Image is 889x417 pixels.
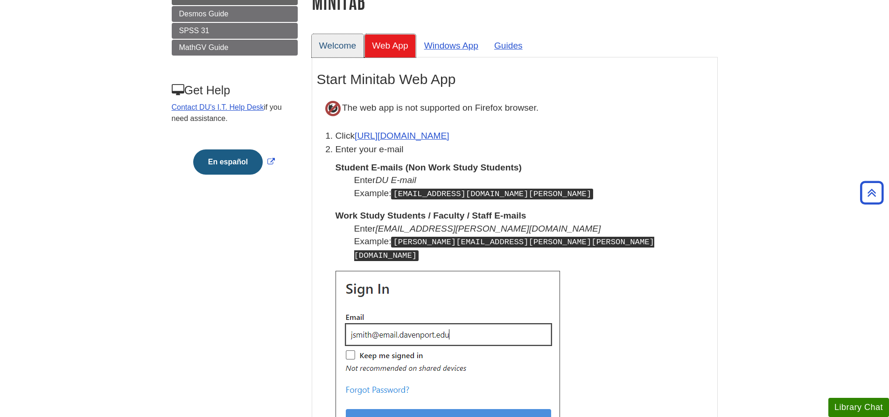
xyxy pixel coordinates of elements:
[336,209,713,222] dt: Work Study Students / Faculty / Staff E-mails
[312,34,364,57] a: Welcome
[487,34,530,57] a: Guides
[179,27,210,35] span: SPSS 31
[317,71,713,87] h2: Start Minitab Web App
[172,6,298,22] a: Desmos Guide
[317,92,713,125] p: The web app is not supported on Firefox browser.
[336,143,713,156] p: Enter your e-mail
[172,40,298,56] a: MathGV Guide
[417,34,486,57] a: Windows App
[179,43,229,51] span: MathGV Guide
[354,174,713,200] dd: Enter Example:
[172,84,297,97] h3: Get Help
[172,102,297,124] p: if you need assistance.
[391,189,593,199] kbd: [EMAIL_ADDRESS][DOMAIN_NAME][PERSON_NAME]
[336,129,713,143] li: Click
[355,131,449,141] a: [URL][DOMAIN_NAME]
[354,222,713,262] dd: Enter Example:
[828,398,889,417] button: Library Chat
[857,186,887,199] a: Back to Top
[179,10,229,18] span: Desmos Guide
[354,237,654,261] kbd: [PERSON_NAME][EMAIL_ADDRESS][PERSON_NAME][PERSON_NAME][DOMAIN_NAME]
[364,34,416,57] a: Web App
[375,175,416,185] i: DU E-mail
[375,224,601,233] i: [EMAIL_ADDRESS][PERSON_NAME][DOMAIN_NAME]
[193,149,263,175] button: En español
[336,161,713,174] dt: Student E-mails (Non Work Study Students)
[172,23,298,39] a: SPSS 31
[172,103,264,111] a: Contact DU's I.T. Help Desk
[191,158,277,166] a: Link opens in new window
